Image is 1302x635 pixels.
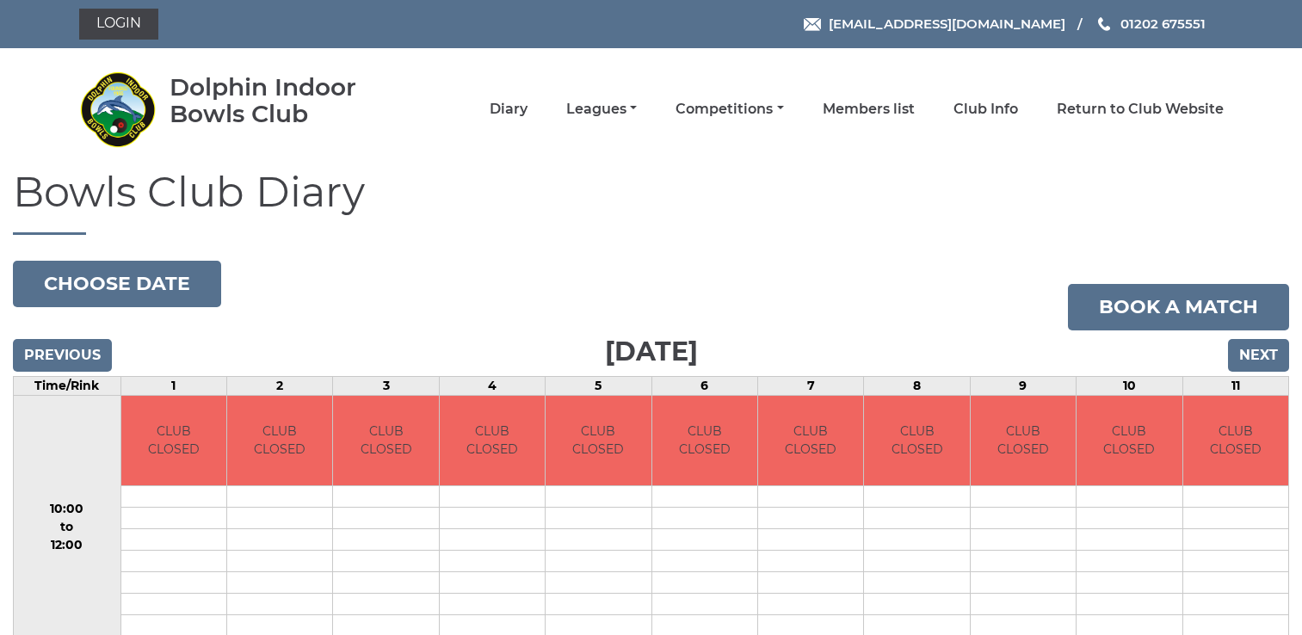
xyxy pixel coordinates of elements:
td: 9 [970,376,1076,395]
div: Dolphin Indoor Bowls Club [170,74,406,127]
td: CLUB CLOSED [652,396,757,486]
td: 4 [439,376,545,395]
a: Return to Club Website [1057,100,1224,119]
td: 1 [120,376,226,395]
td: CLUB CLOSED [227,396,332,486]
td: CLUB CLOSED [546,396,651,486]
td: CLUB CLOSED [440,396,545,486]
td: 8 [864,376,970,395]
td: CLUB CLOSED [121,396,226,486]
button: Choose date [13,261,221,307]
td: 5 [546,376,651,395]
a: Competitions [676,100,783,119]
a: Members list [823,100,915,119]
a: Phone us 01202 675551 [1095,14,1206,34]
td: 6 [651,376,757,395]
td: CLUB CLOSED [1077,396,1182,486]
td: 7 [757,376,863,395]
span: [EMAIL_ADDRESS][DOMAIN_NAME] [829,15,1065,32]
a: Diary [490,100,528,119]
input: Previous [13,339,112,372]
td: Time/Rink [14,376,121,395]
img: Phone us [1098,17,1110,31]
td: 11 [1182,376,1289,395]
a: Club Info [953,100,1018,119]
td: 10 [1077,376,1182,395]
img: Email [804,18,821,31]
td: 3 [333,376,439,395]
input: Next [1228,339,1289,372]
span: 01202 675551 [1120,15,1206,32]
td: CLUB CLOSED [1183,396,1289,486]
td: CLUB CLOSED [864,396,969,486]
img: Dolphin Indoor Bowls Club [79,71,157,148]
td: CLUB CLOSED [971,396,1076,486]
h1: Bowls Club Diary [13,170,1289,235]
a: Email [EMAIL_ADDRESS][DOMAIN_NAME] [804,14,1065,34]
a: Book a match [1068,284,1289,330]
a: Leagues [566,100,637,119]
td: CLUB CLOSED [333,396,438,486]
a: Login [79,9,158,40]
td: 2 [226,376,332,395]
td: CLUB CLOSED [758,396,863,486]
